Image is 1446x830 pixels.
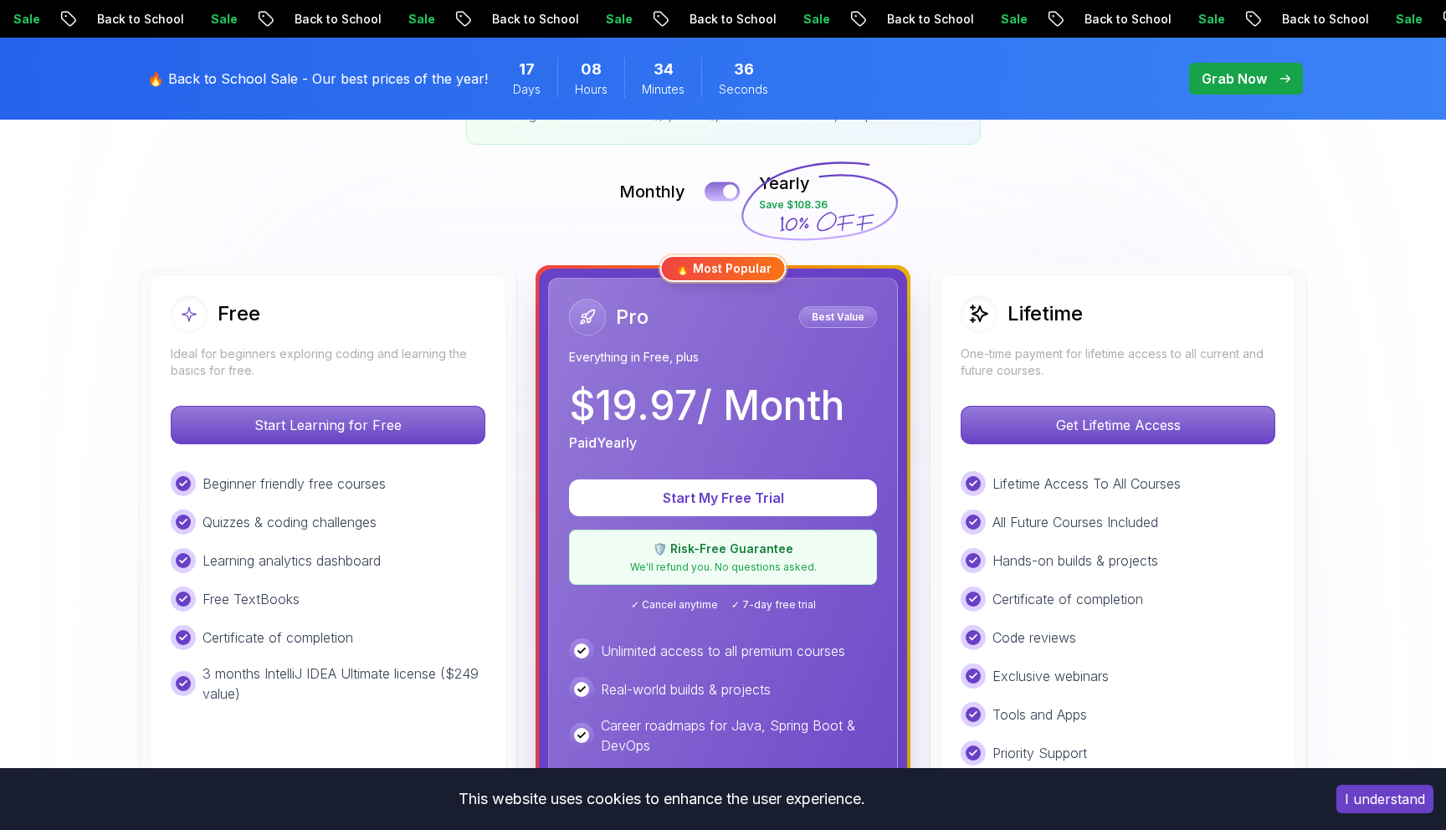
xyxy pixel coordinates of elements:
[601,679,771,699] p: Real-world builds & projects
[1008,300,1083,327] h2: Lifetime
[203,512,377,532] p: Quizzes & coding challenges
[203,589,300,609] p: Free TextBooks
[171,346,485,379] p: Ideal for beginners exploring coding and learning the basics for free.
[985,11,1038,28] p: Sale
[992,666,1109,686] p: Exclusive webinars
[580,541,866,557] p: 🛡️ Risk-Free Guarantee
[642,81,685,98] span: Minutes
[961,407,1274,443] p: Get Lifetime Access
[575,81,608,98] span: Hours
[590,11,644,28] p: Sale
[1336,785,1433,813] button: Accept cookies
[787,11,841,28] p: Sale
[601,715,877,756] p: Career roadmaps for Java, Spring Boot & DevOps
[601,641,845,661] p: Unlimited access to all premium courses
[589,488,857,508] p: Start My Free Trial
[992,628,1076,648] p: Code reviews
[569,479,877,516] button: Start My Free Trial
[961,417,1275,433] a: Get Lifetime Access
[1182,11,1236,28] p: Sale
[580,561,866,574] p: We'll refund you. No questions asked.
[616,304,649,330] h2: Pro
[992,474,1181,494] p: Lifetime Access To All Courses
[203,474,386,494] p: Beginner friendly free courses
[802,309,874,325] p: Best Value
[519,58,535,81] span: 17 Days
[734,58,754,81] span: 36 Seconds
[731,598,816,612] span: ✓ 7-day free trial
[195,11,249,28] p: Sale
[569,433,637,453] p: Paid Yearly
[569,386,844,426] p: $ 19.97 / Month
[1266,11,1380,28] p: Back to School
[147,69,488,89] p: 🔥 Back to School Sale - Our best prices of the year!
[569,349,877,366] p: Everything in Free, plus
[13,781,1311,817] div: This website uses cookies to enhance the user experience.
[992,551,1158,571] p: Hands-on builds & projects
[171,417,485,433] a: Start Learning for Free
[203,551,381,571] p: Learning analytics dashboard
[619,180,685,203] p: Monthly
[1380,11,1433,28] p: Sale
[203,663,485,704] p: 3 months IntelliJ IDEA Ultimate license ($249 value)
[992,512,1158,532] p: All Future Courses Included
[961,346,1275,379] p: One-time payment for lifetime access to all current and future courses.
[961,406,1275,444] button: Get Lifetime Access
[1202,69,1267,89] p: Grab Now
[81,11,195,28] p: Back to School
[476,11,590,28] p: Back to School
[172,407,485,443] p: Start Learning for Free
[279,11,392,28] p: Back to School
[1069,11,1182,28] p: Back to School
[674,11,787,28] p: Back to School
[218,300,260,327] h2: Free
[581,58,602,81] span: 8 Hours
[654,58,674,81] span: 34 Minutes
[513,81,541,98] span: Days
[719,81,768,98] span: Seconds
[171,406,485,444] button: Start Learning for Free
[203,628,353,648] p: Certificate of completion
[871,11,985,28] p: Back to School
[569,489,877,506] a: Start My Free Trial
[992,704,1087,725] p: Tools and Apps
[992,743,1087,763] p: Priority Support
[631,598,718,612] span: ✓ Cancel anytime
[992,589,1143,609] p: Certificate of completion
[392,11,446,28] p: Sale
